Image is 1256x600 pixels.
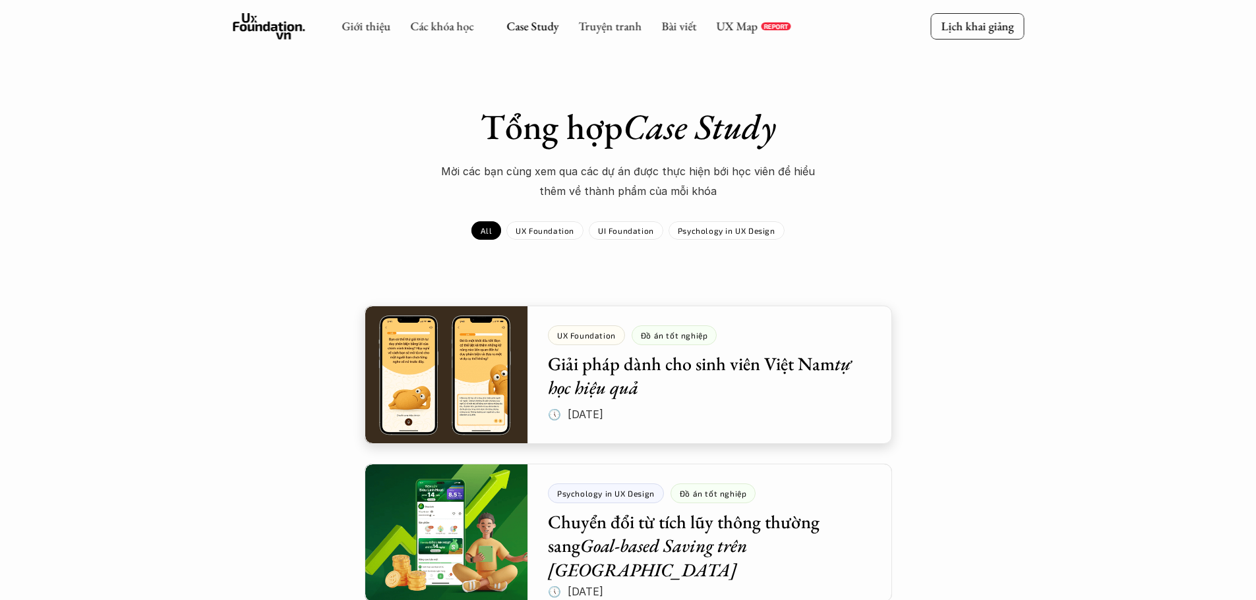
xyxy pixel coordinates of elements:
a: Bài viết [661,18,696,34]
a: Giải pháp dành cho sinh viên Việt Namtự học hiệu quả🕔 [DATE] [365,306,892,444]
p: UI Foundation [598,226,654,235]
p: Psychology in UX Design [678,226,775,235]
p: Lịch khai giảng [941,18,1013,34]
a: Case Study [506,18,558,34]
a: Giới thiệu [342,18,390,34]
p: Mời các bạn cùng xem qua các dự án được thực hiện bới học viên để hiểu thêm về thành phẩm của mỗi... [431,161,826,202]
p: UX Foundation [516,226,574,235]
a: Truyện tranh [578,18,642,34]
em: Case Study [623,103,776,150]
a: Lịch khai giảng [930,13,1024,39]
p: REPORT [763,22,788,30]
a: UX Map [716,18,758,34]
h1: Tổng hợp [398,105,859,148]
p: All [481,226,492,235]
a: Các khóa học [410,18,473,34]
